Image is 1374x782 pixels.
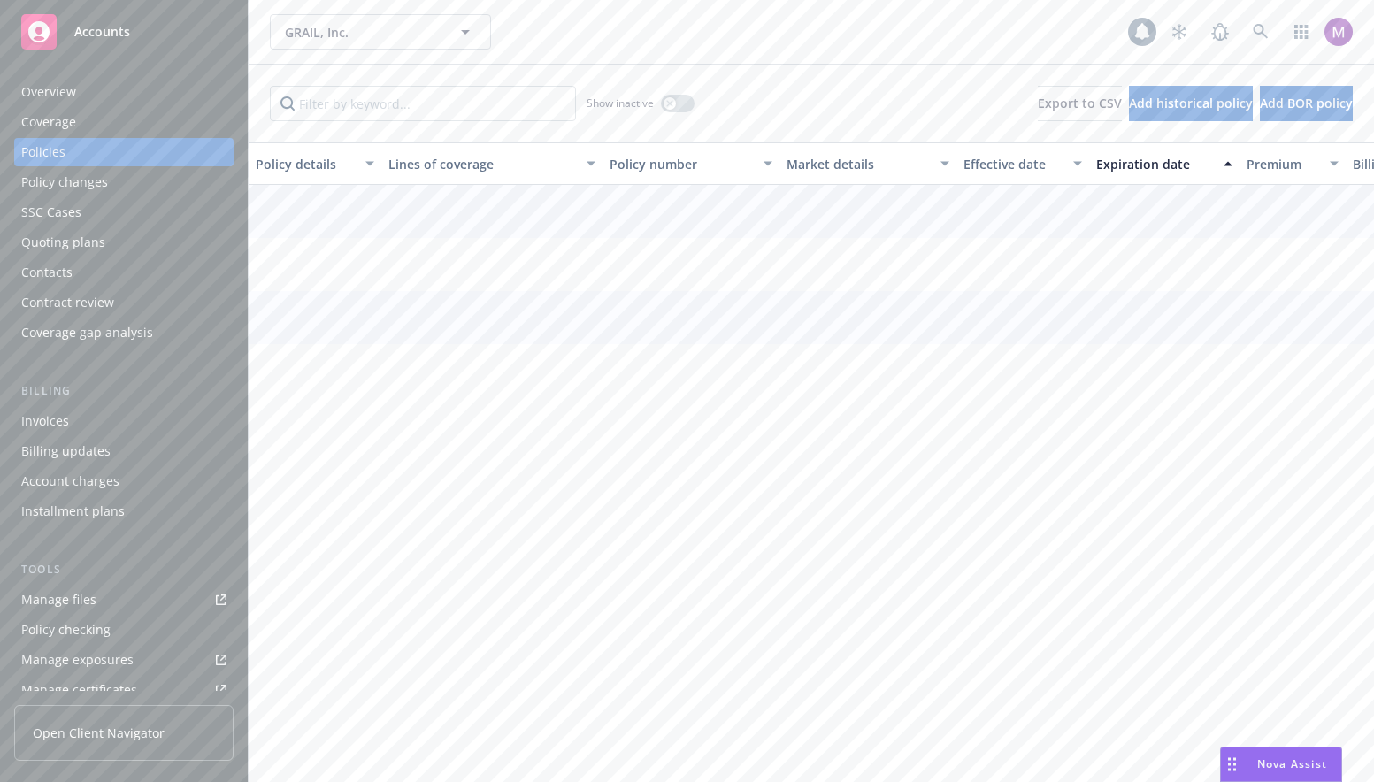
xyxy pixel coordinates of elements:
div: Policy changes [21,168,108,196]
a: Policy checking [14,616,234,644]
div: Billing updates [21,437,111,465]
span: Export to CSV [1038,95,1122,111]
div: Premium [1247,155,1319,173]
span: Show inactive [587,96,654,111]
div: Market details [787,155,930,173]
a: Switch app [1284,14,1319,50]
a: Policy changes [14,168,234,196]
div: Lines of coverage [388,155,576,173]
button: Add BOR policy [1260,86,1353,121]
a: SSC Cases [14,198,234,226]
div: Expiration date [1096,155,1213,173]
div: Account charges [21,467,119,495]
button: Add historical policy [1129,86,1253,121]
a: Manage certificates [14,676,234,704]
div: Quoting plans [21,228,105,257]
div: Policy details [256,155,355,173]
a: Quoting plans [14,228,234,257]
div: Policy checking [21,616,111,644]
button: Premium [1240,142,1346,185]
button: Policy details [249,142,381,185]
div: Policies [21,138,65,166]
button: Nova Assist [1220,747,1342,782]
a: Accounts [14,7,234,57]
a: Invoices [14,407,234,435]
a: Coverage [14,108,234,136]
div: Installment plans [21,497,125,525]
a: Overview [14,78,234,106]
button: Expiration date [1089,142,1240,185]
a: Stop snowing [1162,14,1197,50]
button: Market details [779,142,956,185]
div: Manage exposures [21,646,134,674]
div: Invoices [21,407,69,435]
a: Contract review [14,288,234,317]
button: Export to CSV [1038,86,1122,121]
div: SSC Cases [21,198,81,226]
span: Add historical policy [1129,95,1253,111]
div: Coverage [21,108,76,136]
a: Policies [14,138,234,166]
div: Coverage gap analysis [21,318,153,347]
a: Search [1243,14,1278,50]
span: GRAIL, Inc. [285,23,438,42]
a: Report a Bug [1202,14,1238,50]
span: Nova Assist [1257,756,1327,771]
button: Effective date [956,142,1089,185]
div: Policy number [610,155,753,173]
button: GRAIL, Inc. [270,14,491,50]
a: Installment plans [14,497,234,525]
div: Contacts [21,258,73,287]
span: Add BOR policy [1260,95,1353,111]
a: Account charges [14,467,234,495]
a: Manage exposures [14,646,234,674]
button: Lines of coverage [381,142,603,185]
span: Accounts [74,25,130,39]
div: Tools [14,561,234,579]
a: Coverage gap analysis [14,318,234,347]
div: Contract review [21,288,114,317]
input: Filter by keyword... [270,86,576,121]
a: Manage files [14,586,234,614]
a: Contacts [14,258,234,287]
div: Effective date [963,155,1063,173]
div: Drag to move [1221,747,1243,781]
img: photo [1324,18,1353,46]
div: Billing [14,382,234,400]
div: Manage files [21,586,96,614]
div: Overview [21,78,76,106]
button: Policy number [603,142,779,185]
div: Manage certificates [21,676,137,704]
a: Billing updates [14,437,234,465]
span: Open Client Navigator [33,724,165,742]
